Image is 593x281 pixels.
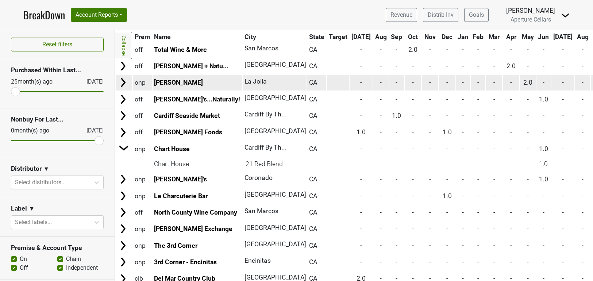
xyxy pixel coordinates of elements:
[582,176,584,183] span: -
[539,145,548,153] span: 1.0
[510,79,512,86] span: -
[408,46,417,53] span: 2.0
[360,79,362,86] span: -
[309,242,317,249] span: CA
[527,176,529,183] span: -
[543,128,544,136] span: -
[350,30,373,43] th: Jul: activate to sort column ascending
[133,58,152,74] td: off
[244,94,306,101] span: [GEOGRAPHIC_DATA]
[510,46,512,53] span: -
[133,75,152,91] td: onp
[396,192,397,200] span: -
[396,46,397,53] span: -
[244,191,306,198] span: [GEOGRAPHIC_DATA]
[582,209,584,216] span: -
[118,94,128,105] img: Arrow right
[464,8,489,22] a: Goals
[133,91,152,107] td: off
[429,209,431,216] span: -
[582,225,584,232] span: -
[422,30,438,43] th: Nov: activate to sort column ascending
[471,30,485,43] th: Feb: activate to sort column ascending
[429,225,431,232] span: -
[118,190,128,201] img: Arrow right
[244,207,278,215] span: San Marcos
[429,62,431,70] span: -
[133,141,152,157] td: onp
[477,46,479,53] span: -
[527,96,529,103] span: -
[386,8,417,22] a: Revenue
[380,62,382,70] span: -
[477,242,479,249] span: -
[154,96,240,103] a: [PERSON_NAME]'s...Naturally!
[133,124,152,140] td: off
[462,192,464,200] span: -
[80,77,104,86] div: [DATE]
[412,62,414,70] span: -
[503,30,519,43] th: Apr: activate to sort column ascending
[562,242,564,249] span: -
[327,30,349,43] th: Target: activate to sort column ascending
[43,165,49,173] span: ▼
[477,128,479,136] span: -
[439,158,455,171] td: -
[477,112,479,119] span: -
[118,257,128,267] img: Arrow right
[11,66,104,74] h3: Purchased Within Last...
[510,225,512,232] span: -
[154,145,190,153] a: Chart House
[493,225,495,232] span: -
[462,209,464,216] span: -
[477,79,479,86] span: -
[11,244,104,252] h3: Premise & Account Type
[396,242,397,249] span: -
[527,192,529,200] span: -
[244,78,267,85] span: La Jolla
[527,112,529,119] span: -
[244,61,306,68] span: [GEOGRAPHIC_DATA]
[543,112,544,119] span: -
[543,192,544,200] span: -
[307,30,326,43] th: State: activate to sort column ascending
[309,258,317,266] span: CA
[360,209,362,216] span: -
[20,263,28,272] label: Off
[118,174,128,185] img: Arrow right
[11,38,104,51] button: Reset filters
[510,209,512,216] span: -
[562,225,564,232] span: -
[154,242,197,249] a: The 3rd Corner
[309,46,317,53] span: CA
[154,176,207,183] a: [PERSON_NAME]'s
[11,126,69,135] div: 0 month(s) ago
[71,8,127,22] button: Account Reports
[462,46,464,53] span: -
[510,176,512,183] span: -
[412,176,414,183] span: -
[11,205,27,212] h3: Label
[429,128,431,136] span: -
[412,209,414,216] span: -
[154,192,208,200] a: Le Charcuterie Bar
[493,192,495,200] span: -
[118,110,128,121] img: Arrow right
[527,62,529,70] span: -
[477,62,479,70] span: -
[439,30,455,43] th: Dec: activate to sort column ascending
[154,79,203,86] a: [PERSON_NAME]
[446,62,448,70] span: -
[527,209,529,216] span: -
[462,62,464,70] span: -
[244,240,306,248] span: [GEOGRAPHIC_DATA]
[446,112,448,119] span: -
[133,254,152,270] td: onp
[360,176,362,183] span: -
[510,128,512,136] span: -
[429,112,431,119] span: -
[562,145,564,153] span: -
[582,242,584,249] span: -
[429,79,431,86] span: -
[133,108,152,124] td: off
